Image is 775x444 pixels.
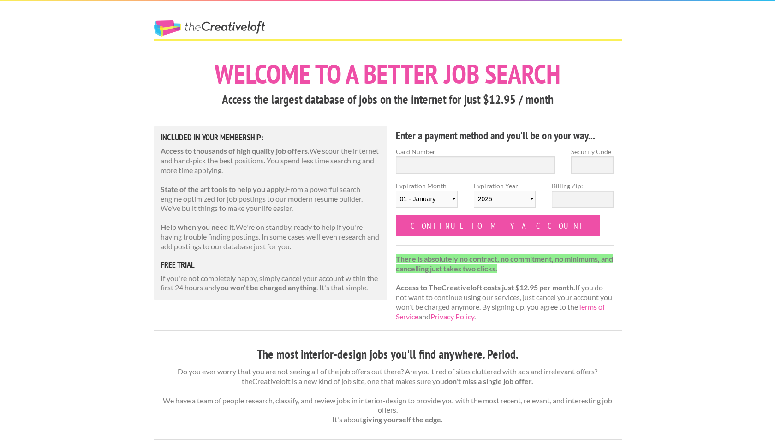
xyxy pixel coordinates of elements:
[161,274,381,293] p: If you're not completely happy, simply cancel your account within the first 24 hours and . It's t...
[161,261,381,269] h5: free trial
[154,367,622,425] p: Do you ever worry that you are not seeing all of the job offers out there? Are you tired of sites...
[396,283,575,292] strong: Access to TheCreativeloft costs just $12.95 per month.
[396,191,458,208] select: Expiration Month
[396,128,614,143] h4: Enter a payment method and you'll be on your way...
[154,91,622,108] h3: Access the largest database of jobs on the internet for just $12.95 / month
[552,181,614,191] label: Billing Zip:
[571,147,614,156] label: Security Code
[396,254,613,273] strong: There is absolutely no contract, no commitment, no minimums, and cancelling just takes two clicks.
[396,147,555,156] label: Card Number
[161,146,310,155] strong: Access to thousands of high quality job offers.
[161,222,381,251] p: We're on standby, ready to help if you're having trouble finding postings. In some cases we'll ev...
[154,20,265,37] a: The Creative Loft
[161,222,236,231] strong: Help when you need it.
[474,191,536,208] select: Expiration Year
[154,60,622,87] h1: Welcome to a better job search
[161,133,381,142] h5: Included in Your Membership:
[474,181,536,215] label: Expiration Year
[396,215,601,236] input: Continue to my account
[363,415,443,424] strong: giving yourself the edge.
[161,185,381,213] p: From a powerful search engine optimized for job postings to our modern resume builder. We've buil...
[396,181,458,215] label: Expiration Month
[396,302,605,321] a: Terms of Service
[216,283,316,292] strong: you won't be charged anything
[444,377,533,385] strong: don't miss a single job offer.
[396,254,614,322] p: If you do not want to continue using our services, just cancel your account you won't be charged ...
[161,185,286,193] strong: State of the art tools to help you apply.
[161,146,381,175] p: We scour the internet and hand-pick the best positions. You spend less time searching and more ti...
[430,312,474,321] a: Privacy Policy
[154,346,622,363] h3: The most interior-design jobs you'll find anywhere. Period.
